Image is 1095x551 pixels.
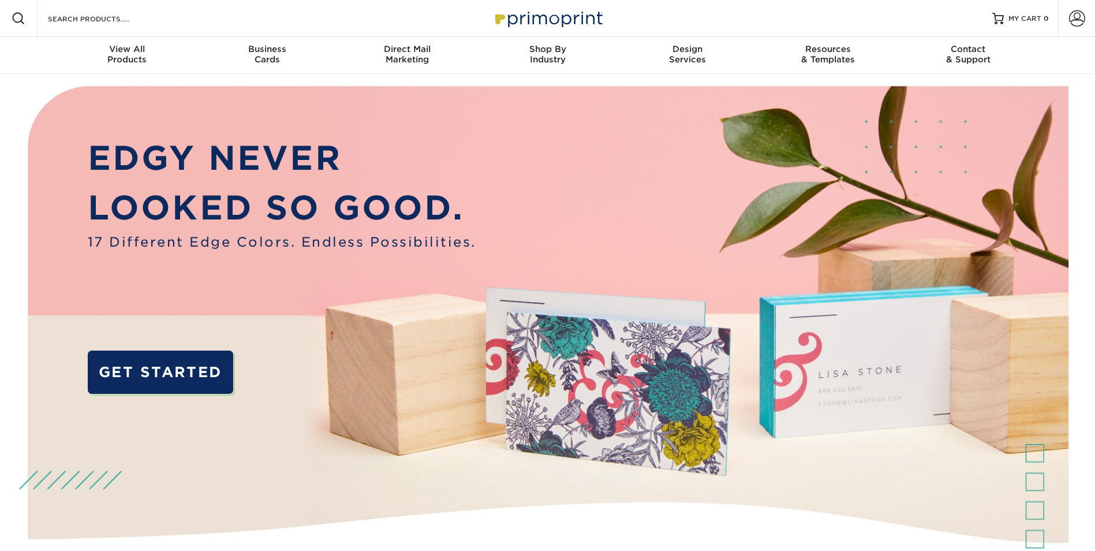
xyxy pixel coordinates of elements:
[490,6,606,31] img: Primoprint
[618,37,758,74] a: DesignServices
[337,37,477,74] a: Direct MailMarketing
[1008,14,1041,24] span: MY CART
[197,44,337,65] div: Cards
[477,44,618,65] div: Industry
[337,44,477,65] div: Marketing
[88,232,476,252] span: 17 Different Edge Colors. Endless Possibilities.
[1044,14,1049,23] span: 0
[758,37,898,74] a: Resources& Templates
[337,44,477,54] span: Direct Mail
[898,44,1038,65] div: & Support
[477,44,618,54] span: Shop By
[57,37,197,74] a: View AllProducts
[88,133,476,183] p: EDGY NEVER
[618,44,758,54] span: Design
[88,183,476,232] p: LOOKED SO GOOD.
[88,351,233,394] a: GET STARTED
[197,44,337,54] span: Business
[898,37,1038,74] a: Contact& Support
[57,44,197,54] span: View All
[898,44,1038,54] span: Contact
[618,44,758,65] div: Services
[197,37,337,74] a: BusinessCards
[57,44,197,65] div: Products
[477,37,618,74] a: Shop ByIndustry
[758,44,898,54] span: Resources
[758,44,898,65] div: & Templates
[47,12,159,25] input: SEARCH PRODUCTS.....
